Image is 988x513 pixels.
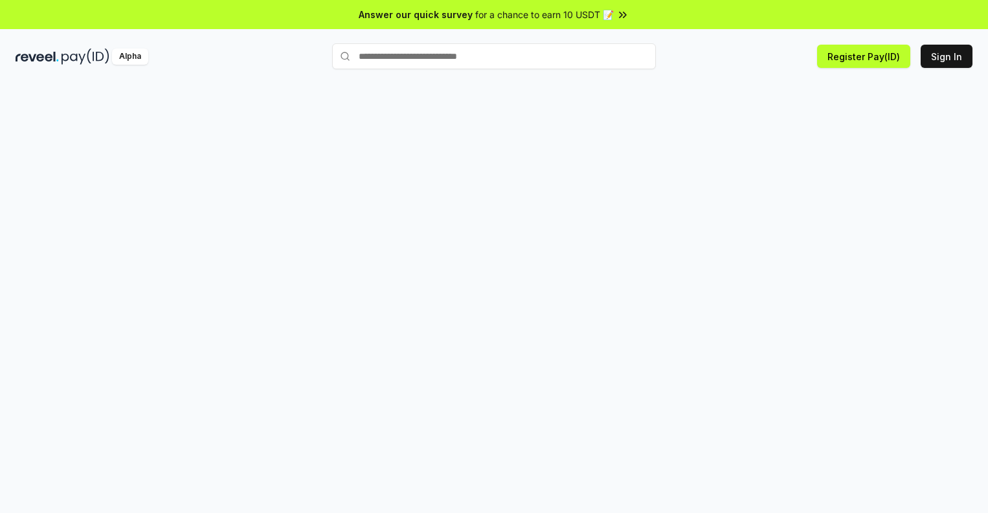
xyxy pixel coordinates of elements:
[112,49,148,65] div: Alpha
[359,8,473,21] span: Answer our quick survey
[817,45,910,68] button: Register Pay(ID)
[921,45,972,68] button: Sign In
[62,49,109,65] img: pay_id
[16,49,59,65] img: reveel_dark
[475,8,614,21] span: for a chance to earn 10 USDT 📝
